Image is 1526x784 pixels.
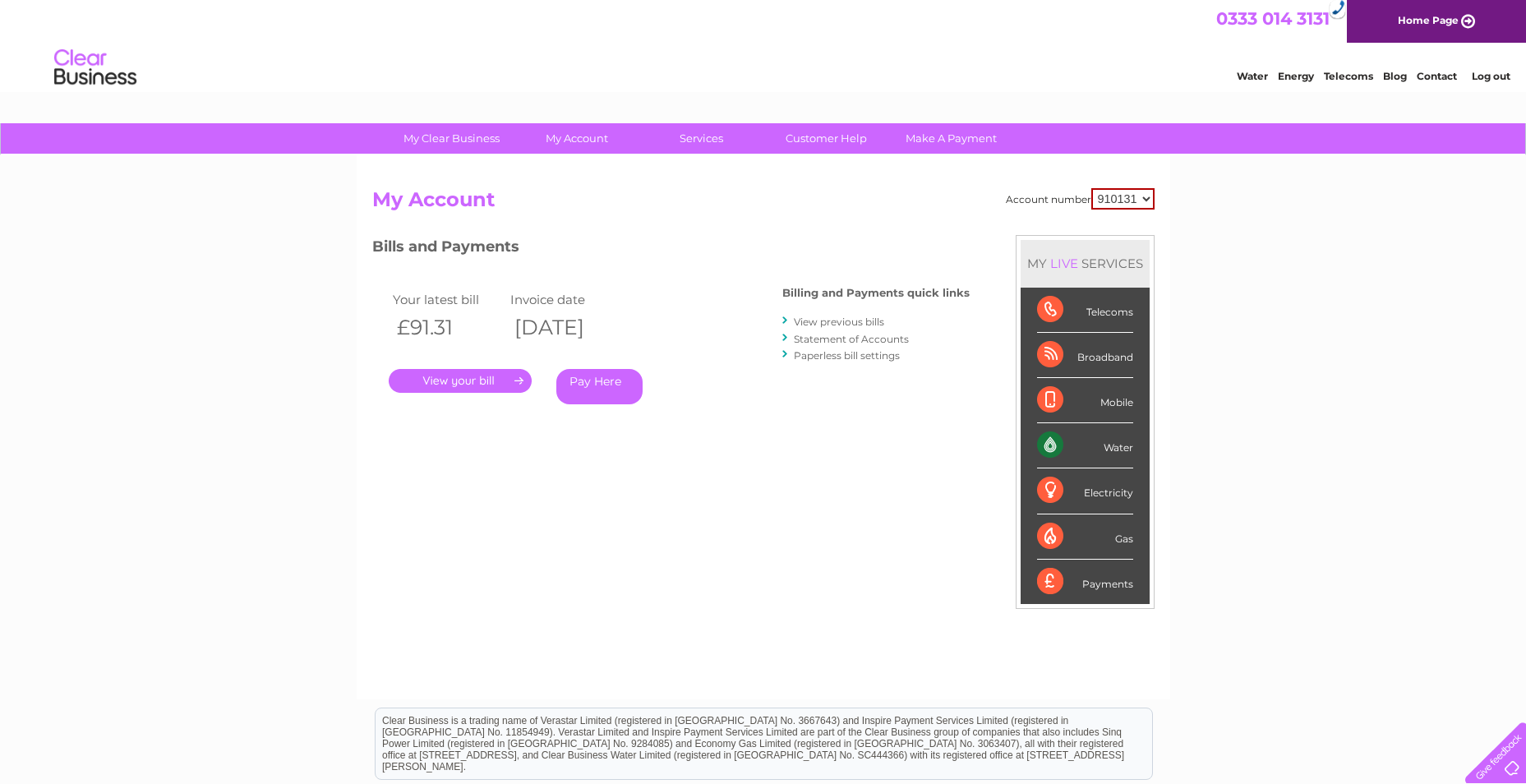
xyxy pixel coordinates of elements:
[1037,378,1133,423] div: Mobile
[782,287,970,299] h4: Billing and Payments quick links
[506,311,625,344] th: [DATE]
[1037,468,1133,514] div: Electricity
[794,349,900,362] a: Paperless bill settings
[372,235,970,264] h3: Bills and Payments
[1021,240,1150,287] div: MY SERVICES
[384,123,519,154] a: My Clear Business
[634,123,769,154] a: Services
[1472,70,1510,82] a: Log out
[506,288,625,311] td: Invoice date
[389,369,532,393] a: .
[883,123,1019,154] a: Make A Payment
[556,369,643,404] a: Pay Here
[794,333,909,345] a: Statement of Accounts
[1037,423,1133,468] div: Water
[1324,70,1373,82] a: Telecoms
[509,123,644,154] a: My Account
[389,288,507,311] td: Your latest bill
[1383,70,1407,82] a: Blog
[758,123,894,154] a: Customer Help
[794,316,884,328] a: View previous bills
[372,188,1155,219] h2: My Account
[1006,188,1155,210] div: Account number
[53,43,137,93] img: logo.png
[1278,70,1314,82] a: Energy
[1417,70,1457,82] a: Contact
[389,311,507,344] th: £91.31
[1037,560,1133,604] div: Payments
[1037,288,1133,333] div: Telecoms
[1047,256,1081,271] div: LIVE
[376,9,1152,80] div: Clear Business is a trading name of Verastar Limited (registered in [GEOGRAPHIC_DATA] No. 3667643...
[1037,514,1133,560] div: Gas
[1037,333,1133,378] div: Broadband
[1237,70,1268,82] a: Water
[1216,8,1330,29] a: 0333 014 3131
